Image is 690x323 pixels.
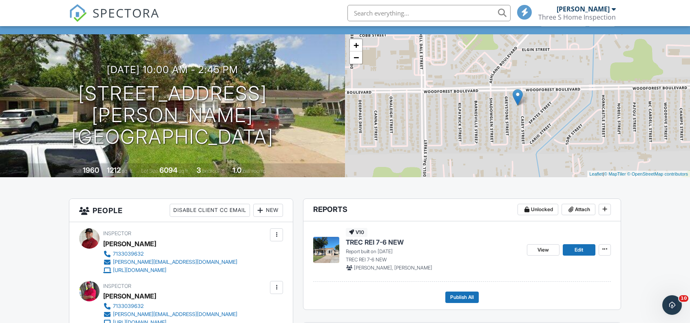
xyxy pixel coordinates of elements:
div: 3 [197,166,201,174]
span: sq.ft. [179,168,189,174]
span: SPECTORA [93,4,159,21]
h3: [DATE] 10:00 am - 2:45 pm [107,64,238,75]
a: [PERSON_NAME][EMAIL_ADDRESS][DOMAIN_NAME] [103,258,237,266]
div: | [587,171,690,178]
div: [URL][DOMAIN_NAME] [113,267,166,274]
a: 7133039632 [103,250,237,258]
span: Inspector [103,283,131,289]
div: 6094 [159,166,177,174]
a: Leaflet [589,172,603,176]
div: 7133039632 [113,251,144,257]
div: Disable Client CC Email [170,204,250,217]
input: Search everything... [347,5,511,21]
span: bedrooms [202,168,225,174]
div: [PERSON_NAME] [103,290,156,302]
span: sq. ft. [122,168,133,174]
div: New [253,204,283,217]
div: 1212 [107,166,121,174]
a: [URL][DOMAIN_NAME] [103,266,237,274]
span: 10 [679,295,688,302]
a: Zoom in [350,39,362,51]
span: Lot Size [141,168,158,174]
div: 1.0 [232,166,241,174]
a: Zoom out [350,51,362,64]
h1: [STREET_ADDRESS][PERSON_NAME] [GEOGRAPHIC_DATA] [13,83,332,147]
span: bathrooms [243,168,266,174]
a: © OpenStreetMap contributors [627,172,688,176]
div: Client View [541,15,586,26]
div: [PERSON_NAME] [557,5,610,13]
div: 7133039632 [113,303,144,310]
iframe: Intercom live chat [662,295,682,315]
div: Three S Home Inspection [538,13,616,21]
img: The Best Home Inspection Software - Spectora [69,4,87,22]
div: [PERSON_NAME] [103,238,156,250]
a: SPECTORA [69,11,159,28]
span: Built [73,168,82,174]
h3: People [69,199,293,222]
a: 7133039632 [103,302,237,310]
div: More [589,15,615,26]
span: Inspector [103,230,131,236]
a: © MapTiler [604,172,626,176]
div: 1960 [83,166,99,174]
div: [PERSON_NAME][EMAIL_ADDRESS][DOMAIN_NAME] [113,311,237,318]
a: [PERSON_NAME][EMAIL_ADDRESS][DOMAIN_NAME] [103,310,237,319]
div: [PERSON_NAME][EMAIL_ADDRESS][DOMAIN_NAME] [113,259,237,265]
